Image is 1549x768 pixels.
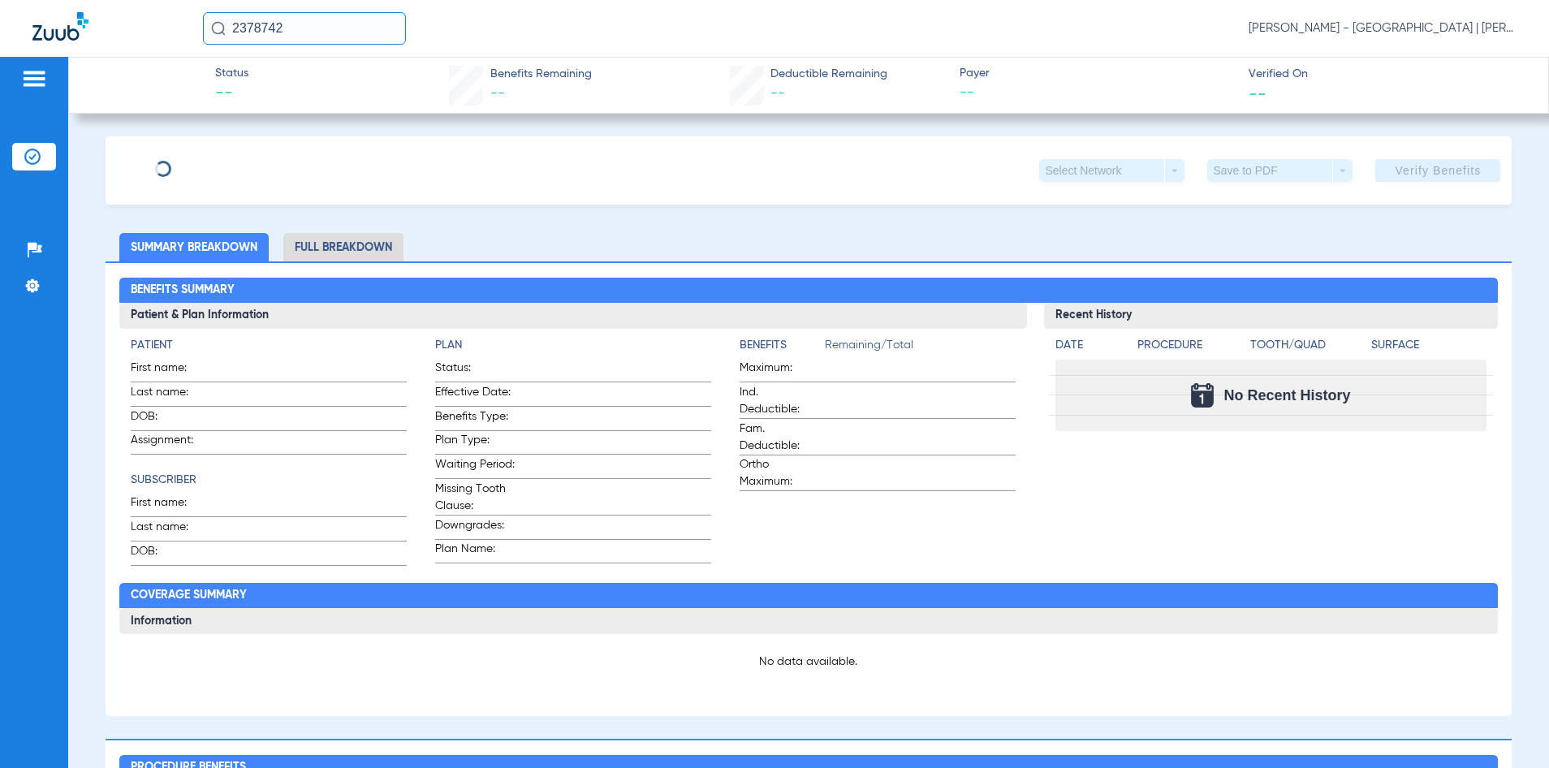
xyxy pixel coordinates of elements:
[1249,84,1266,101] span: --
[1137,337,1245,354] h4: Procedure
[119,278,1498,304] h2: Benefits Summary
[825,337,1016,360] span: Remaining/Total
[740,456,819,490] span: Ortho Maximum:
[435,541,515,563] span: Plan Name:
[1249,20,1517,37] span: [PERSON_NAME] - [GEOGRAPHIC_DATA] | [PERSON_NAME]
[960,65,1234,82] span: Payer
[740,384,819,418] span: Ind. Deductible:
[770,86,785,101] span: --
[32,12,88,41] img: Zuub Logo
[740,337,825,354] h4: Benefits
[283,233,403,261] li: Full Breakdown
[1371,337,1486,354] h4: Surface
[21,69,47,88] img: hamburger-icon
[1044,303,1498,329] h3: Recent History
[1137,337,1245,360] app-breakdown-title: Procedure
[131,519,210,541] span: Last name:
[435,432,515,454] span: Plan Type:
[119,233,269,261] li: Summary Breakdown
[1223,387,1350,403] span: No Recent History
[740,337,825,360] app-breakdown-title: Benefits
[131,384,210,406] span: Last name:
[435,456,515,478] span: Waiting Period:
[435,360,515,382] span: Status:
[131,494,210,516] span: First name:
[960,83,1234,103] span: --
[435,481,515,515] span: Missing Tooth Clause:
[770,66,887,83] span: Deductible Remaining
[131,337,407,354] h4: Patient
[131,432,210,454] span: Assignment:
[211,21,226,36] img: Search Icon
[119,303,1027,329] h3: Patient & Plan Information
[131,654,1486,670] p: No data available.
[119,608,1498,634] h3: Information
[203,12,406,45] input: Search for patients
[435,384,515,406] span: Effective Date:
[435,517,515,539] span: Downgrades:
[1249,66,1523,83] span: Verified On
[131,408,210,430] span: DOB:
[490,66,592,83] span: Benefits Remaining
[131,360,210,382] span: First name:
[119,583,1498,609] h2: Coverage Summary
[131,472,407,489] h4: Subscriber
[490,86,505,101] span: --
[1371,337,1486,360] app-breakdown-title: Surface
[435,337,711,354] h4: Plan
[215,65,248,82] span: Status
[435,408,515,430] span: Benefits Type:
[1250,337,1366,360] app-breakdown-title: Tooth/Quad
[1468,690,1549,768] iframe: Chat Widget
[1055,337,1124,354] h4: Date
[740,421,819,455] span: Fam. Deductible:
[131,543,210,565] span: DOB:
[1055,337,1124,360] app-breakdown-title: Date
[740,360,819,382] span: Maximum:
[1191,383,1214,408] img: Calendar
[1250,337,1366,354] h4: Tooth/Quad
[215,83,248,106] span: --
